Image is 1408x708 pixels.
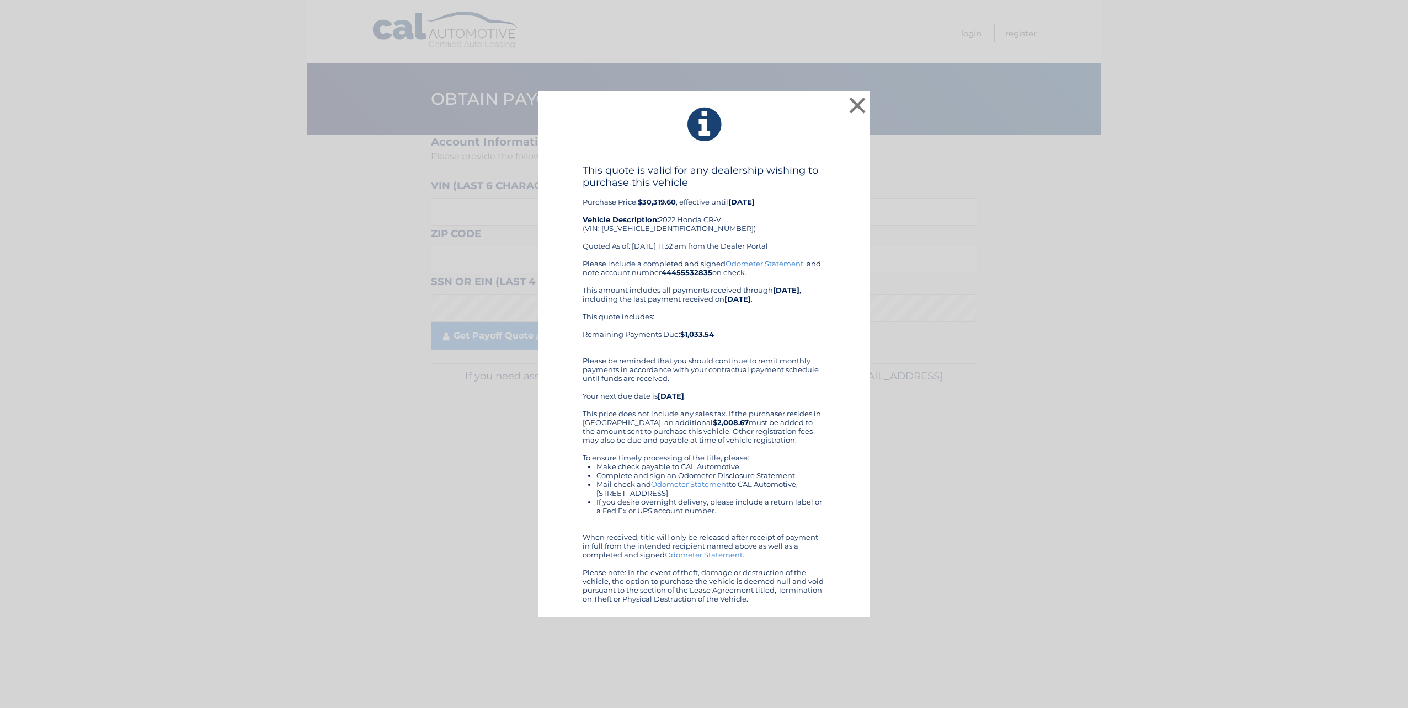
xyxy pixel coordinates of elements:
[846,94,868,116] button: ×
[583,164,825,259] div: Purchase Price: , effective until 2022 Honda CR-V (VIN: [US_VEHICLE_IDENTIFICATION_NUMBER]) Quote...
[583,215,659,224] strong: Vehicle Description:
[773,286,799,294] b: [DATE]
[583,259,825,603] div: Please include a completed and signed , and note account number on check. This amount includes al...
[728,197,755,206] b: [DATE]
[583,164,825,189] h4: This quote is valid for any dealership wishing to purchase this vehicle
[596,462,825,471] li: Make check payable to CAL Automotive
[596,497,825,515] li: If you desire overnight delivery, please include a return label or a Fed Ex or UPS account number.
[596,471,825,480] li: Complete and sign an Odometer Disclosure Statement
[680,330,714,339] b: $1,033.54
[596,480,825,497] li: Mail check and to CAL Automotive, [STREET_ADDRESS]
[713,418,749,427] b: $2,008.67
[583,312,825,347] div: This quote includes: Remaining Payments Due:
[662,268,712,277] b: 44455532835
[726,259,803,268] a: Odometer Statement
[665,550,743,559] a: Odometer Statement
[651,480,729,489] a: Odometer Statement
[658,391,684,400] b: [DATE]
[724,294,751,303] b: [DATE]
[638,197,676,206] b: $30,319.60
